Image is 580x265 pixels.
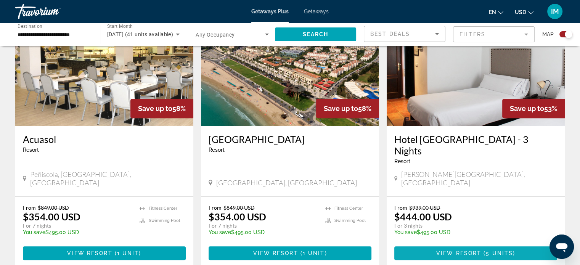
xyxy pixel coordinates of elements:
p: $354.00 USD [23,211,80,222]
span: Swimming Pool [334,218,366,223]
button: View Resort(1 unit) [209,246,371,260]
span: Search [302,31,328,37]
button: User Menu [545,3,565,19]
span: $849.00 USD [223,204,255,211]
p: $495.00 USD [394,229,549,235]
a: Getaways Plus [251,8,289,14]
a: Hotel [GEOGRAPHIC_DATA] - 3 Nights [394,133,557,156]
span: $939.00 USD [409,204,440,211]
span: [DATE] (41 units available) [107,31,174,37]
button: Filter [453,26,535,43]
span: View Resort [67,250,112,256]
img: RW89I01X.jpg [387,4,565,126]
p: For 3 nights [394,222,549,229]
div: 53% [502,99,565,118]
span: From [209,204,222,211]
img: 2579E03X.jpg [201,4,379,126]
span: From [394,204,407,211]
span: Any Occupancy [196,32,235,38]
span: [PERSON_NAME][GEOGRAPHIC_DATA], [GEOGRAPHIC_DATA] [401,170,557,187]
span: Resort [394,158,410,164]
span: Save up to [510,104,544,112]
img: 2970O01X.jpg [15,4,193,126]
button: Change currency [515,6,533,18]
span: You save [23,229,45,235]
span: ( ) [112,250,141,256]
div: 58% [316,99,379,118]
span: Best Deals [370,31,410,37]
span: 5 units [486,250,513,256]
button: Change language [489,6,503,18]
span: View Resort [436,250,481,256]
span: [GEOGRAPHIC_DATA], [GEOGRAPHIC_DATA] [216,178,357,187]
iframe: Button to launch messaging window [549,234,574,259]
a: [GEOGRAPHIC_DATA] [209,133,371,145]
p: For 7 nights [23,222,132,229]
span: You save [394,229,417,235]
span: 1 unit [117,250,139,256]
span: View Resort [253,250,298,256]
a: Travorium [15,2,92,21]
span: Peñíscola, [GEOGRAPHIC_DATA], [GEOGRAPHIC_DATA] [30,170,186,187]
span: Resort [23,147,39,153]
mat-select: Sort by [370,29,439,39]
span: Fitness Center [149,206,177,211]
span: ( ) [298,250,327,256]
span: You save [209,229,231,235]
span: Map [542,29,554,40]
p: $354.00 USD [209,211,266,222]
a: Getaways [304,8,329,14]
span: Start Month [107,24,133,29]
div: 58% [130,99,193,118]
span: Fitness Center [334,206,363,211]
p: For 7 nights [209,222,318,229]
span: ( ) [481,250,515,256]
span: USD [515,9,526,15]
span: Swimming Pool [149,218,180,223]
span: IM [551,8,559,15]
span: Save up to [138,104,172,112]
a: Acuasol [23,133,186,145]
p: $495.00 USD [209,229,318,235]
button: Search [275,27,357,41]
button: View Resort(1 unit) [23,246,186,260]
span: Save up to [324,104,358,112]
p: $444.00 USD [394,211,452,222]
span: $849.00 USD [38,204,69,211]
span: Destination [18,23,42,29]
span: en [489,9,496,15]
span: From [23,204,36,211]
p: $495.00 USD [23,229,132,235]
button: View Resort(5 units) [394,246,557,260]
span: 1 unit [303,250,325,256]
span: Resort [209,147,225,153]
